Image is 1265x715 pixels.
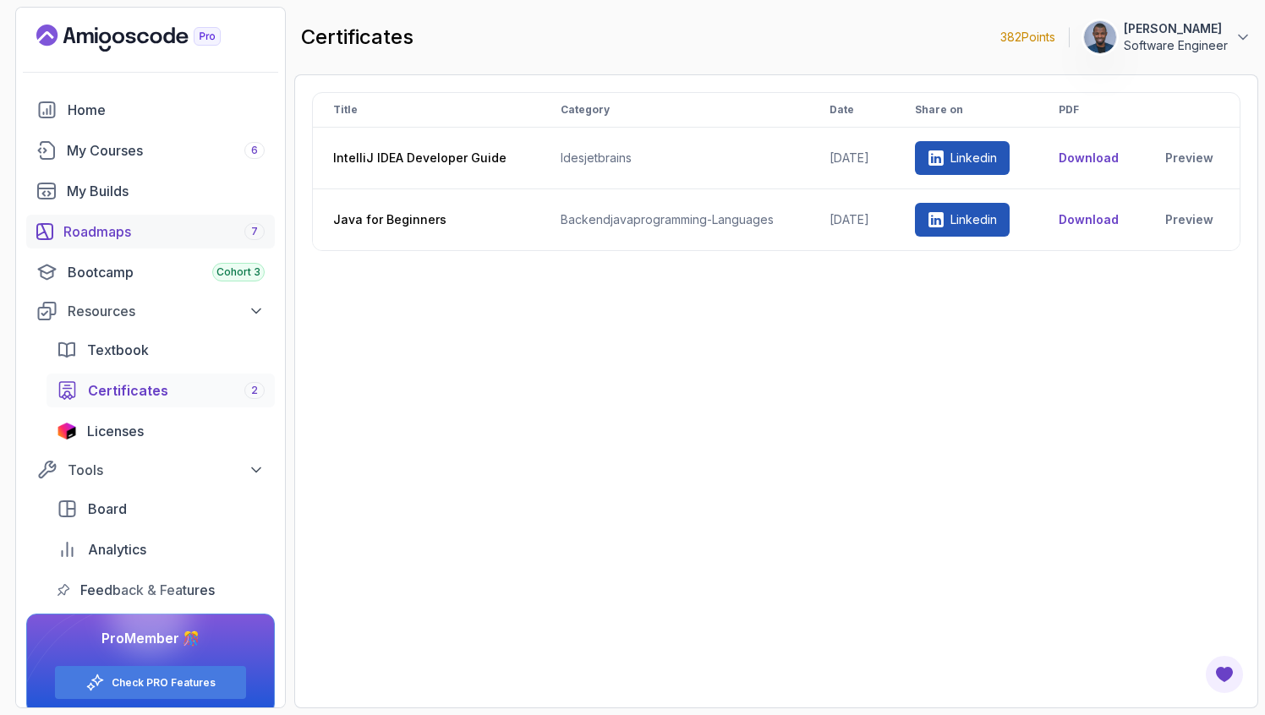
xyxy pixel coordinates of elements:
p: Linkedin [950,211,997,228]
p: Linkedin [950,150,997,166]
td: [DATE] [809,189,895,251]
span: Licenses [87,421,144,441]
div: Home [68,100,265,120]
a: roadmaps [26,215,275,248]
th: Category [540,93,810,128]
p: 382 Points [1000,29,1055,46]
th: IntelliJ IDEA Developer Guide [313,128,540,189]
span: 7 [251,225,258,238]
a: certificates [47,374,275,407]
a: board [47,492,275,526]
th: Title [313,93,540,128]
span: Cohort 3 [216,265,260,279]
div: Bootcamp [68,262,265,282]
th: Java for Beginners [313,189,540,251]
a: home [26,93,275,127]
h2: certificates [301,24,413,51]
a: Linkedin [915,141,1010,175]
span: Feedback & Features [80,580,215,600]
div: My Courses [67,140,265,161]
a: builds [26,174,275,208]
div: Resources [68,301,265,321]
a: Linkedin [915,203,1010,237]
button: Resources [26,296,275,326]
img: jetbrains icon [57,423,77,439]
a: Landing page [36,25,260,52]
img: user profile image [1084,21,1116,53]
a: licenses [47,414,275,448]
a: analytics [47,532,275,566]
td: ides jetbrains [540,128,810,189]
span: Analytics [88,539,146,559]
span: 2 [251,384,258,397]
span: Board [88,499,127,519]
a: courses [26,134,275,167]
p: Software Engineer [1124,37,1228,54]
td: backend java programming-languages [540,189,810,251]
td: [DATE] [809,128,895,189]
a: Preview [1165,150,1219,166]
th: Date [809,93,895,128]
a: feedback [47,573,275,607]
button: Download [1059,150,1119,166]
th: Share on [895,93,1038,128]
span: Textbook [87,340,149,360]
button: user profile image[PERSON_NAME]Software Engineer [1083,20,1251,54]
button: Tools [26,455,275,485]
a: textbook [47,333,275,367]
button: Download [1059,211,1119,228]
a: Check PRO Features [112,676,216,690]
th: PDF [1038,93,1145,128]
span: 6 [251,144,258,157]
button: Open Feedback Button [1204,654,1245,695]
div: My Builds [67,181,265,201]
button: Check PRO Features [54,665,247,700]
div: Roadmaps [63,221,265,242]
p: [PERSON_NAME] [1124,20,1228,37]
div: Tools [68,460,265,480]
a: bootcamp [26,255,275,289]
a: Preview [1165,211,1219,228]
span: Certificates [88,380,168,401]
